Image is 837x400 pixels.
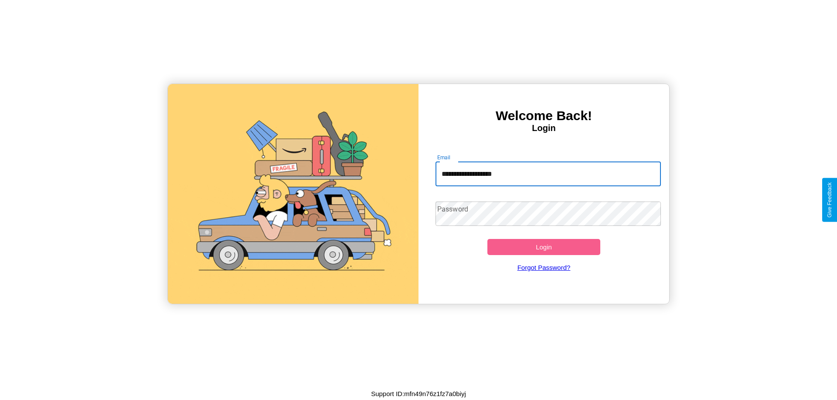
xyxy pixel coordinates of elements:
[487,239,600,255] button: Login
[418,108,669,123] h3: Welcome Back!
[437,154,451,161] label: Email
[371,388,466,400] p: Support ID: mfn49n76z1fz7a0biyj
[168,84,418,304] img: gif
[418,123,669,133] h4: Login
[827,182,833,218] div: Give Feedback
[431,255,657,280] a: Forgot Password?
